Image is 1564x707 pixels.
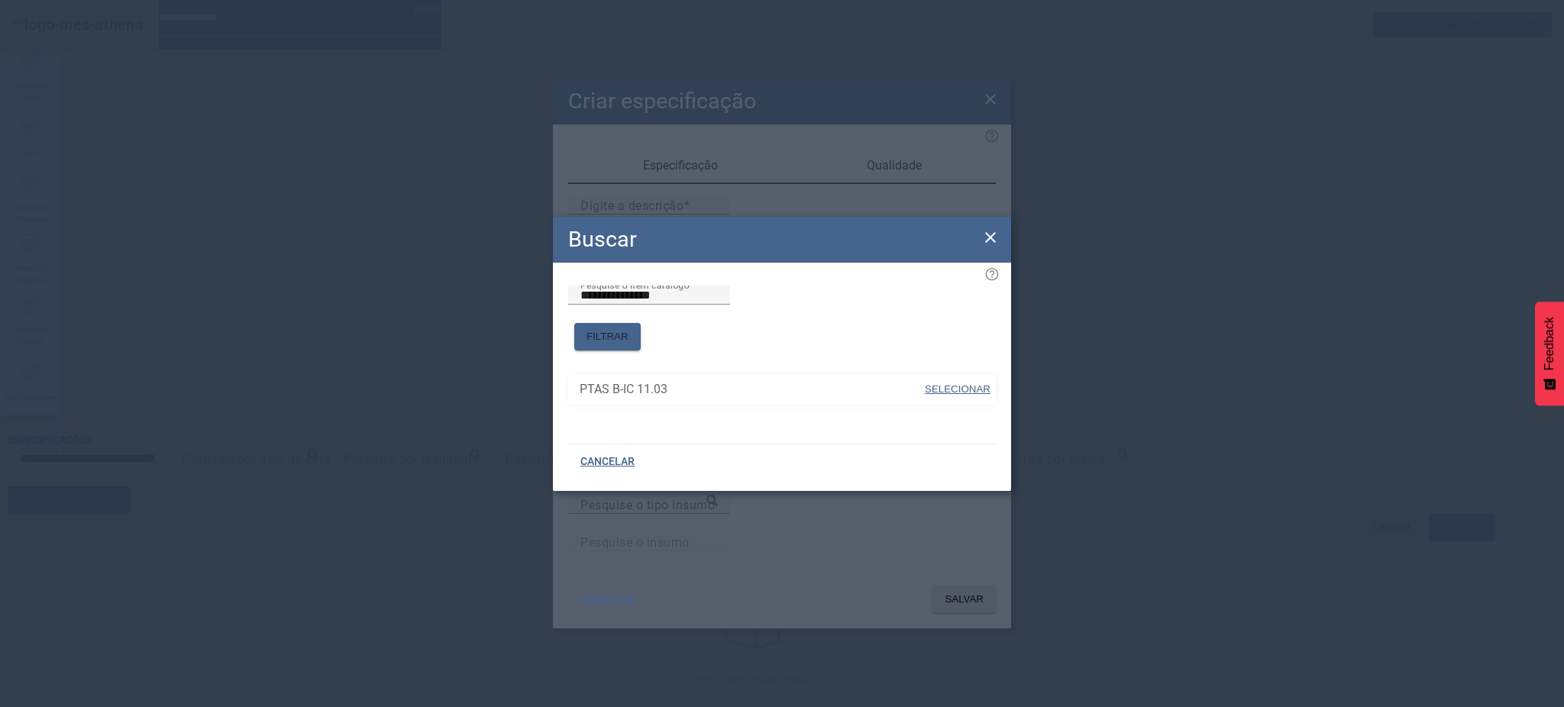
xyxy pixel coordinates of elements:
[925,383,990,395] span: SELECIONAR
[1535,302,1564,405] button: Feedback - Mostrar pesquisa
[580,592,635,607] span: CANCELAR
[580,380,923,399] span: PTAS B-IC 11.03
[1543,317,1556,370] span: Feedback
[923,376,992,403] button: SELECIONAR
[586,329,629,344] span: FILTRAR
[945,592,984,607] span: SALVAR
[580,279,690,290] mat-label: Pesquise o item catálogo
[574,323,641,350] button: FILTRAR
[568,448,647,476] button: CANCELAR
[568,223,637,256] h2: Buscar
[580,454,635,470] span: CANCELAR
[932,586,996,613] button: SALVAR
[568,586,647,613] button: CANCELAR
